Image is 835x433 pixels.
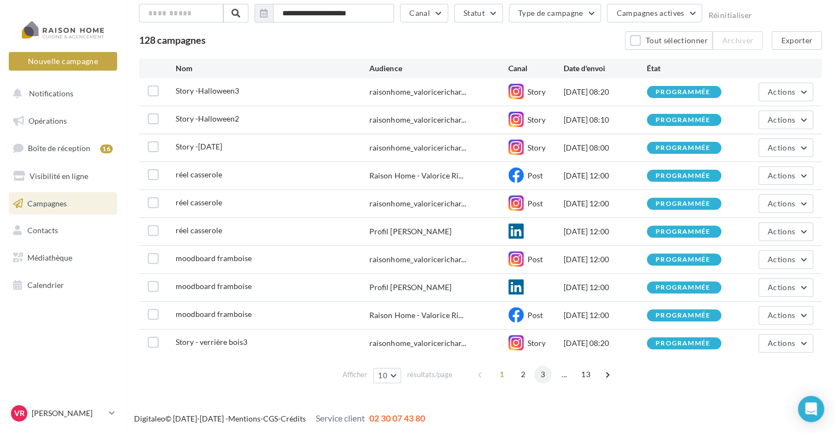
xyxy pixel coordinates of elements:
[369,338,466,349] span: raisonhome_valoricerichar...
[176,309,252,319] span: moodboard framboise
[32,408,105,419] p: [PERSON_NAME]
[758,222,813,241] button: Actions
[27,280,64,290] span: Calendrier
[9,52,117,71] button: Nouvelle campagne
[758,250,813,269] button: Actions
[564,254,647,265] div: [DATE] 12:00
[656,312,710,319] div: programmée
[27,253,72,262] span: Médiathèque
[369,413,425,423] span: 02 30 07 43 80
[493,366,511,383] span: 1
[134,414,165,423] a: Digitaleo
[7,219,119,242] a: Contacts
[768,282,795,292] span: Actions
[369,142,466,153] span: raisonhome_valoricerichar...
[768,143,795,152] span: Actions
[7,274,119,297] a: Calendrier
[400,4,448,22] button: Canal
[527,338,546,348] span: Story
[758,194,813,213] button: Actions
[263,414,278,423] a: CGS
[369,86,466,97] span: raisonhome_valoricerichar...
[369,198,466,209] span: raisonhome_valoricerichar...
[176,86,239,95] span: Story -Halloween3
[708,11,752,20] button: Réinitialiser
[527,199,543,208] span: Post
[564,63,647,74] div: Date d'envoi
[27,198,67,207] span: Campagnes
[508,63,564,74] div: Canal
[176,142,222,151] span: Story -Halloween
[768,338,795,348] span: Actions
[768,310,795,320] span: Actions
[373,368,401,383] button: 10
[7,136,119,160] a: Boîte de réception16
[656,284,710,291] div: programmée
[369,254,466,265] span: raisonhome_valoricerichar...
[768,115,795,124] span: Actions
[134,414,425,423] span: © [DATE]-[DATE] - - -
[7,165,119,188] a: Visibilité en ligne
[656,340,710,347] div: programmée
[564,198,647,209] div: [DATE] 12:00
[7,82,115,105] button: Notifications
[647,63,730,74] div: État
[100,145,113,153] div: 16
[758,334,813,353] button: Actions
[616,8,684,18] span: Campagnes actives
[758,306,813,325] button: Actions
[758,278,813,297] button: Actions
[768,87,795,96] span: Actions
[527,115,546,124] span: Story
[7,192,119,215] a: Campagnes
[656,145,710,152] div: programmée
[768,255,795,264] span: Actions
[454,4,503,22] button: Statut
[758,166,813,185] button: Actions
[176,63,370,74] div: Nom
[369,282,451,293] div: Profil [PERSON_NAME]
[28,116,67,125] span: Opérations
[656,228,710,235] div: programmée
[343,370,367,380] span: Afficher
[564,310,647,321] div: [DATE] 12:00
[758,83,813,101] button: Actions
[30,171,88,181] span: Visibilité en ligne
[176,114,239,123] span: Story -Halloween2
[369,63,508,74] div: Audience
[29,89,73,98] span: Notifications
[758,138,813,157] button: Actions
[9,403,117,424] a: VR [PERSON_NAME]
[369,114,466,125] span: raisonhome_valoricerichar...
[772,31,822,50] button: Exporter
[139,34,206,46] span: 128 campagnes
[564,338,647,349] div: [DATE] 08:20
[527,143,546,152] span: Story
[176,281,252,291] span: moodboard framboise
[527,310,543,320] span: Post
[228,414,260,423] a: Mentions
[768,199,795,208] span: Actions
[564,170,647,181] div: [DATE] 12:00
[656,89,710,96] div: programmée
[625,31,712,50] button: Tout sélectionner
[369,226,451,237] div: Profil [PERSON_NAME]
[712,31,763,50] button: Archiver
[176,198,222,207] span: réel casserole
[407,370,453,380] span: résultats/page
[509,4,601,22] button: Type de campagne
[656,172,710,180] div: programmée
[607,4,702,22] button: Campagnes actives
[758,111,813,129] button: Actions
[527,171,543,180] span: Post
[176,170,222,179] span: réel casserole
[564,114,647,125] div: [DATE] 08:10
[369,310,463,321] span: Raison Home - Valorice Ri...
[316,413,365,423] span: Service client
[369,170,463,181] span: Raison Home - Valorice Ri...
[176,226,222,235] span: réel casserole
[564,226,647,237] div: [DATE] 12:00
[555,366,573,383] span: ...
[768,227,795,236] span: Actions
[7,109,119,132] a: Opérations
